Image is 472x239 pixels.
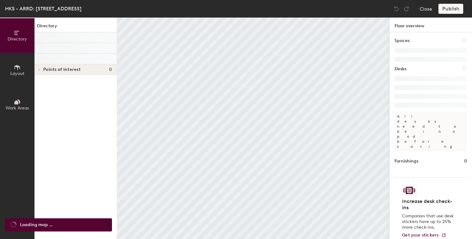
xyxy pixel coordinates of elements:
[402,198,456,211] h4: Increase desk check-ins
[402,232,439,238] span: Get your stickers
[109,67,112,72] span: 0
[402,213,456,230] p: Companies that use desk stickers have up to 25% more check-ins.
[395,158,418,165] h1: Furnishings
[43,67,81,72] span: Points of interest
[464,158,467,165] h1: 0
[395,37,410,44] h1: Spaces
[8,36,27,42] span: Directory
[420,4,432,14] button: Close
[390,18,472,32] h1: Floor overview
[393,6,400,12] img: Undo
[20,221,53,228] span: Loading map ...
[117,18,389,239] canvas: Map
[10,71,24,76] span: Layout
[395,66,406,72] h1: Desks
[395,111,467,151] p: All desks need to be in a pod before saving
[6,105,29,111] span: Work Areas
[402,233,446,238] a: Get your stickers
[402,185,416,196] img: Sticker logo
[5,5,82,13] div: HKS - ARRD: [STREET_ADDRESS]
[34,23,117,32] h1: Directory
[403,6,410,12] img: Redo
